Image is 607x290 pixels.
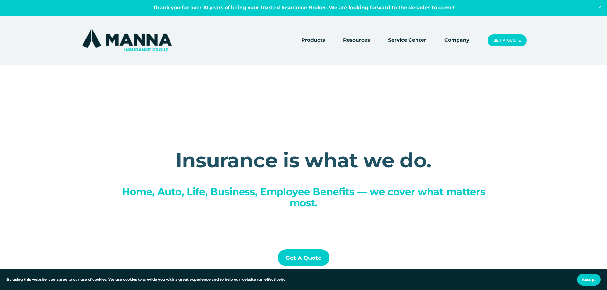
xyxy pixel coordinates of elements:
[582,277,596,282] span: Accept
[388,36,426,45] a: Service Center
[343,36,370,45] a: folder dropdown
[122,186,488,209] span: Home, Auto, Life, Business, Employee Benefits — we cover what matters most.
[577,274,601,286] button: Accept
[444,36,469,45] a: Company
[6,277,285,283] p: By using this website, you agree to our use of cookies. We use cookies to provide you with a grea...
[176,148,432,173] strong: Insurance is what we do.
[301,36,325,45] a: folder dropdown
[488,34,526,46] a: Get a Quote
[301,36,325,44] span: Products
[278,249,329,266] a: Get a Quote
[81,28,173,53] img: Manna Insurance Group
[343,36,370,44] span: Resources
